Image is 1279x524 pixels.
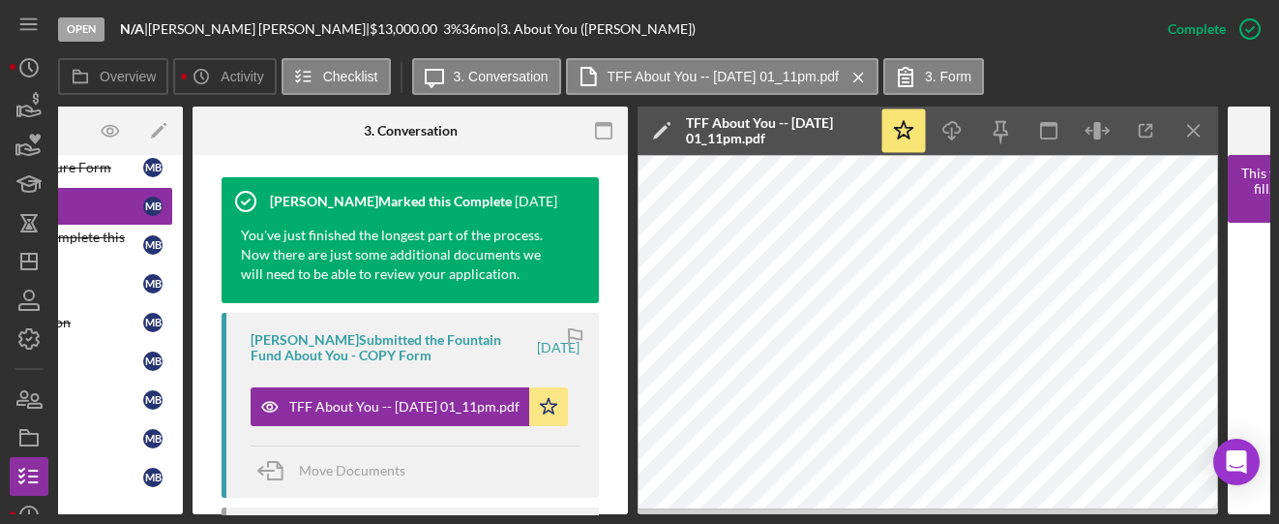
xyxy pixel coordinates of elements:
label: Activity [221,69,263,84]
label: 3. Conversation [454,69,549,84]
label: Overview [100,69,156,84]
div: 36 mo [461,21,496,37]
div: [PERSON_NAME] Submitted the Fountain Fund About You - COPY Form [251,332,534,363]
div: M B [143,390,163,410]
div: 3 % [443,21,461,37]
div: Open Intercom Messenger [1213,439,1260,485]
b: N/A [120,20,144,37]
div: You've just finished the longest part of the process. Now there are just some additional document... [241,226,560,284]
div: 3. Conversation [364,123,458,139]
button: TFF About You -- [DATE] 01_11pm.pdf [251,387,568,426]
div: M B [143,429,163,448]
label: 3. Form [925,69,971,84]
div: M B [143,313,163,332]
span: Move Documents [299,462,405,478]
button: Checklist [282,58,391,95]
button: 3. Form [883,58,984,95]
div: M B [143,158,163,177]
div: M B [143,274,163,293]
button: Move Documents [251,447,425,495]
label: TFF About You -- [DATE] 01_11pm.pdf [608,69,839,84]
button: Activity [173,58,276,95]
button: Complete [1148,10,1269,48]
time: 2025-06-18 14:47 [515,194,557,209]
div: $13,000.00 [370,21,443,37]
button: TFF About You -- [DATE] 01_11pm.pdf [566,58,878,95]
div: | 3. About You ([PERSON_NAME]) [496,21,696,37]
div: TFF About You -- [DATE] 01_11pm.pdf [289,399,520,415]
div: Open [58,17,104,42]
div: M B [143,468,163,487]
div: M B [143,197,163,216]
time: 2025-06-17 17:11 [537,340,580,355]
label: Checklist [323,69,378,84]
div: | [120,21,148,37]
div: M B [143,235,163,255]
div: [PERSON_NAME] [PERSON_NAME] | [148,21,370,37]
button: 3. Conversation [412,58,561,95]
div: [PERSON_NAME] Marked this Complete [270,194,512,209]
div: M B [143,352,163,371]
div: TFF About You -- [DATE] 01_11pm.pdf [686,115,870,146]
button: Overview [58,58,168,95]
div: Complete [1168,10,1226,48]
